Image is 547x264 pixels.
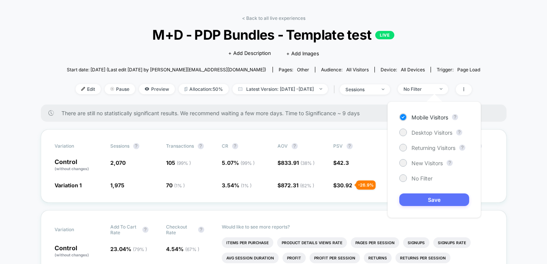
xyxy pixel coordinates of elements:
[55,166,89,171] span: (without changes)
[242,15,305,21] a: < Back to all live experiences
[279,67,309,72] div: Pages:
[55,253,89,257] span: (without changes)
[411,114,448,121] span: Mobile Visitors
[277,237,347,248] li: Product Details Views Rate
[347,143,353,149] button: ?
[222,224,493,230] p: Would like to see more reports?
[278,143,288,149] span: AOV
[437,67,480,72] div: Trigger:
[228,50,271,57] span: + Add Description
[351,237,399,248] li: Pages Per Session
[232,143,238,149] button: ?
[457,67,480,72] span: Page Load
[76,84,101,94] span: Edit
[333,182,352,188] span: $
[333,143,343,149] span: PSV
[337,182,352,188] span: 30.92
[333,159,349,166] span: $
[411,145,455,151] span: Returning Visitors
[110,87,114,91] img: end
[345,87,376,92] div: sessions
[61,110,491,116] span: There are still no statistically significant results. We recommend waiting a few more days . Time...
[310,253,360,263] li: Profit Per Session
[55,182,82,188] span: Variation 1
[166,159,191,166] span: 105
[166,246,199,252] span: 4.54 %
[222,159,255,166] span: 5.07 %
[179,84,229,94] span: Allocation: 50%
[300,183,314,188] span: ( 62 % )
[241,183,252,188] span: ( 1 % )
[222,237,273,248] li: Items Per Purchase
[346,67,369,72] span: All Visitors
[452,114,458,120] button: ?
[281,159,315,166] span: 833.91
[174,183,185,188] span: ( 1 % )
[321,67,369,72] div: Audience:
[403,237,429,248] li: Signups
[110,143,129,149] span: Sessions
[55,159,103,172] p: Control
[300,160,315,166] span: ( 38 % )
[240,160,255,166] span: ( 99 % )
[222,143,228,149] span: CR
[166,224,194,235] span: Checkout Rate
[110,224,139,235] span: Add To Cart Rate
[447,160,453,166] button: ?
[139,84,175,94] span: Preview
[286,50,319,56] span: + Add Images
[456,129,462,135] button: ?
[67,67,266,72] span: Start date: [DATE] (Last edit [DATE] by [PERSON_NAME][EMAIL_ADDRESS][DOMAIN_NAME])
[87,27,460,43] span: M+D - PDP Bundles - Template test
[375,31,394,39] p: LIVE
[55,245,103,258] p: Control
[440,88,442,90] img: end
[281,182,314,188] span: 872.31
[337,159,349,166] span: 42.3
[332,84,340,95] span: |
[184,87,187,91] img: rebalance
[374,67,431,72] span: Device:
[198,143,204,149] button: ?
[232,84,328,94] span: Latest Version: [DATE] - [DATE]
[185,246,199,252] span: ( 67 % )
[433,237,471,248] li: Signups Rate
[278,159,315,166] span: $
[166,143,194,149] span: Transactions
[55,143,97,149] span: Variation
[166,182,185,188] span: 70
[401,67,425,72] span: all devices
[133,246,147,252] span: ( 79 % )
[105,84,135,94] span: Pause
[403,86,434,92] div: No Filter
[110,182,124,188] span: 1,975
[399,193,469,206] button: Save
[81,87,85,91] img: edit
[395,253,450,263] li: Returns Per Session
[198,227,204,233] button: ?
[292,143,298,149] button: ?
[411,175,432,182] span: No Filter
[278,182,314,188] span: $
[282,253,306,263] li: Profit
[356,180,376,190] div: - 26.9 %
[382,89,384,90] img: end
[297,67,309,72] span: other
[133,143,139,149] button: ?
[222,182,252,188] span: 3.54 %
[110,159,126,166] span: 2,070
[222,253,279,263] li: Avg Session Duration
[364,253,392,263] li: Returns
[177,160,191,166] span: ( 99 % )
[319,88,322,90] img: end
[238,87,242,91] img: calendar
[411,129,452,136] span: Desktop Visitors
[110,246,147,252] span: 23.04 %
[459,145,465,151] button: ?
[411,160,443,166] span: New Visitors
[142,227,148,233] button: ?
[55,224,97,235] span: Variation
